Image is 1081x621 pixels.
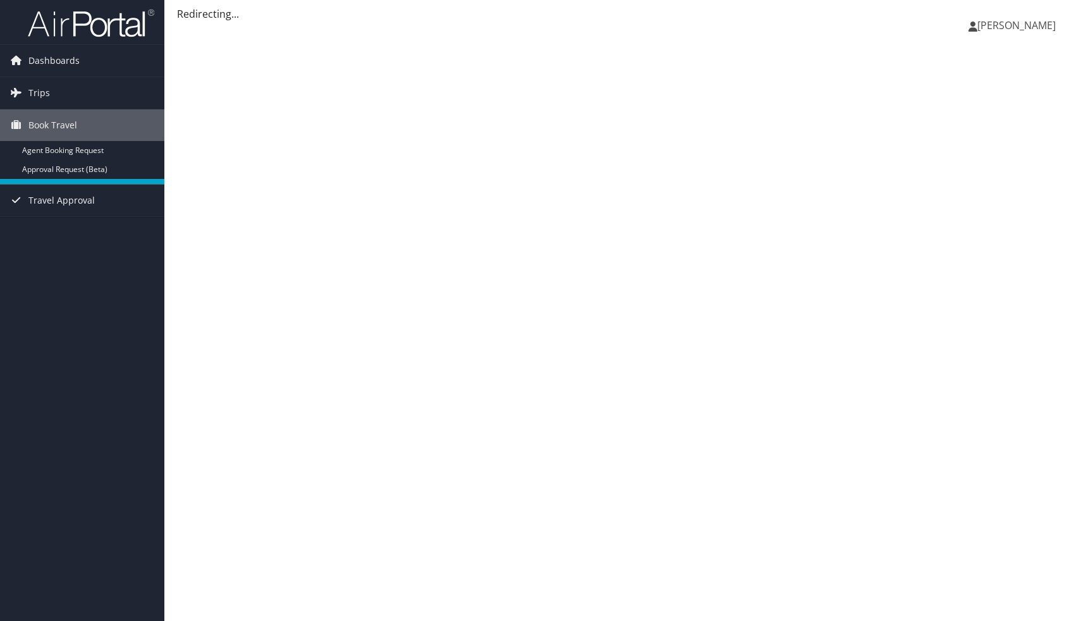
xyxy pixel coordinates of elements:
img: airportal-logo.png [28,8,154,38]
span: Trips [28,77,50,109]
a: [PERSON_NAME] [968,6,1068,44]
div: Redirecting... [177,6,1068,22]
span: [PERSON_NAME] [977,18,1056,32]
span: Dashboards [28,45,80,77]
span: Book Travel [28,109,77,141]
span: Travel Approval [28,185,95,216]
